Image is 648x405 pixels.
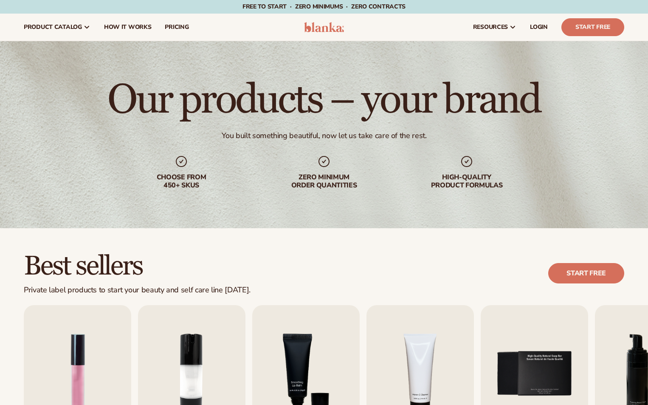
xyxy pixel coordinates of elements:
[107,80,540,121] h1: Our products – your brand
[97,14,158,41] a: How It Works
[242,3,406,11] span: Free to start · ZERO minimums · ZERO contracts
[24,252,251,280] h2: Best sellers
[104,24,152,31] span: How It Works
[165,24,189,31] span: pricing
[473,24,508,31] span: resources
[530,24,548,31] span: LOGIN
[127,173,236,190] div: Choose from 450+ Skus
[523,14,555,41] a: LOGIN
[466,14,523,41] a: resources
[304,22,344,32] img: logo
[24,286,251,295] div: Private label products to start your beauty and self care line [DATE].
[561,18,624,36] a: Start Free
[24,24,82,31] span: product catalog
[270,173,378,190] div: Zero minimum order quantities
[17,14,97,41] a: product catalog
[222,131,427,141] div: You built something beautiful, now let us take care of the rest.
[548,263,624,283] a: Start free
[158,14,195,41] a: pricing
[412,173,521,190] div: High-quality product formulas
